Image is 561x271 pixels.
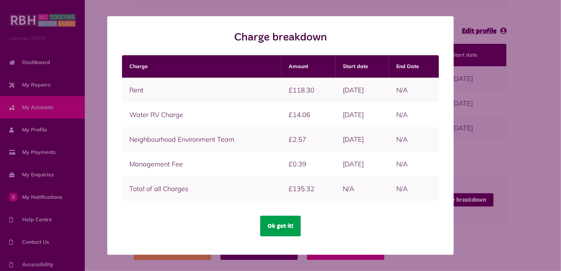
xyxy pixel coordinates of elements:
td: Management Fee [122,152,282,176]
td: N/A [335,176,389,201]
td: £118.30 [282,78,335,102]
td: Neighbourhood Environment Team [122,127,282,152]
td: Water RV Charge [122,102,282,127]
th: End Date [389,55,439,78]
td: £135.32 [282,176,335,201]
td: [DATE] [335,127,389,152]
td: £2.57 [282,127,335,152]
td: Rent [122,78,282,102]
h2: Charge breakdown [122,31,439,44]
td: £14.06 [282,102,335,127]
td: Total of all Charges [122,176,282,201]
td: N/A [389,78,439,102]
td: N/A [389,152,439,176]
th: Amount [282,55,335,78]
td: N/A [389,102,439,127]
td: [DATE] [335,78,389,102]
td: N/A [389,127,439,152]
td: £0.39 [282,152,335,176]
button: Ok got it! [260,216,301,236]
td: [DATE] [335,152,389,176]
th: Start date [335,55,389,78]
td: N/A [389,176,439,201]
th: Charge [122,55,282,78]
td: [DATE] [335,102,389,127]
